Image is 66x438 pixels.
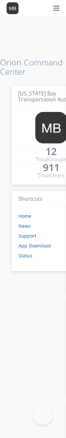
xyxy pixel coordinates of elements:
a: App Download [18,243,51,249]
a: 12 [46,148,57,156]
a: News [18,223,31,229]
img: icon-menu.svg [53,5,59,11]
a: 911 [43,164,60,172]
div: Total Users [38,172,65,179]
div: 12 [46,148,57,155]
div: 911 [43,164,60,171]
a: Home [18,213,31,219]
img: 373638.png [7,2,18,14]
a: Status [18,252,32,259]
iframe: Toggle Customer Support [33,405,53,425]
a: Support [18,233,36,239]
